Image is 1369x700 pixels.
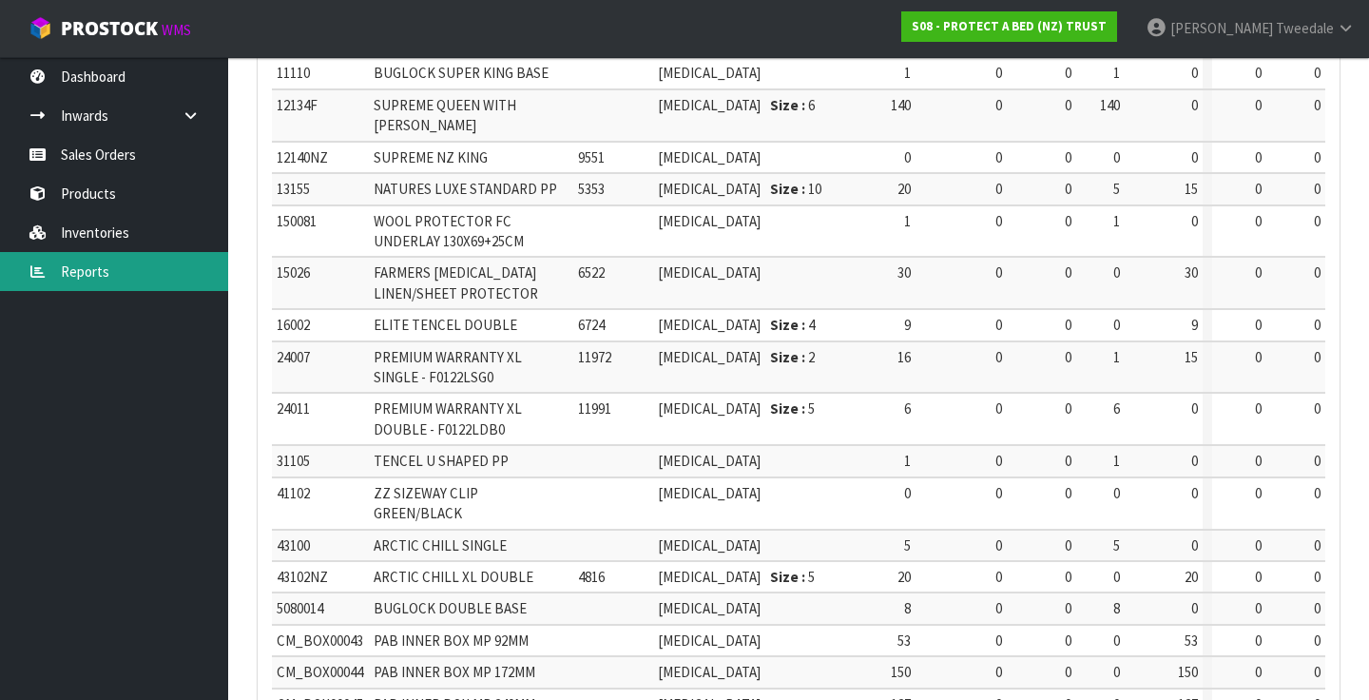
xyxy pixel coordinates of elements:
[1314,399,1321,418] span: 0
[374,96,516,134] span: SUPREME QUEEN WITH [PERSON_NAME]
[1255,148,1262,166] span: 0
[277,316,310,334] span: 16002
[1185,632,1198,650] span: 53
[1255,484,1262,502] span: 0
[1191,599,1198,617] span: 0
[808,348,815,366] span: 2
[1314,568,1321,586] span: 0
[1314,64,1321,82] span: 0
[1191,148,1198,166] span: 0
[277,64,310,82] span: 11110
[374,399,522,437] span: PREMIUM WARRANTY XL DOUBLE - F0122LDB0
[1065,348,1071,366] span: 0
[1065,632,1071,650] span: 0
[897,263,911,282] span: 30
[374,663,535,681] span: PAB INNER BOX MP 172MM
[995,180,1002,198] span: 0
[374,64,549,82] span: BUGLOCK SUPER KING BASE
[995,96,1002,114] span: 0
[995,632,1002,650] span: 0
[1113,452,1120,470] span: 1
[995,316,1002,334] span: 0
[374,484,478,522] span: ZZ SIZEWAY CLIP GREEN/BLACK
[658,316,761,334] span: [MEDICAL_DATA]
[374,452,509,470] span: TENCEL U SHAPED PP
[658,180,761,198] span: [MEDICAL_DATA]
[1191,316,1198,334] span: 9
[578,316,605,334] span: 6724
[808,399,815,418] span: 5
[995,348,1002,366] span: 0
[770,399,799,418] strong: Size
[1255,96,1262,114] span: 0
[1065,599,1071,617] span: 0
[1185,568,1198,586] span: 20
[1255,536,1262,554] span: 0
[277,599,323,617] span: 5080014
[995,452,1002,470] span: 0
[658,263,761,282] span: [MEDICAL_DATA]
[904,484,911,502] span: 0
[1276,19,1334,37] span: Tweedale
[1255,180,1262,198] span: 0
[374,263,538,301] span: FARMERS [MEDICAL_DATA] LINEN/SHEET PROTECTOR
[374,348,522,386] span: PREMIUM WARRANTY XL SINGLE - F0122LSG0
[1065,180,1071,198] span: 0
[578,148,605,166] span: 9551
[658,663,761,681] span: [MEDICAL_DATA]
[808,316,815,334] span: 4
[1255,568,1262,586] span: 0
[1065,96,1071,114] span: 0
[1113,64,1120,82] span: 1
[1255,632,1262,650] span: 0
[1191,96,1198,114] span: 0
[995,212,1002,230] span: 0
[1314,148,1321,166] span: 0
[995,568,1002,586] span: 0
[1255,599,1262,617] span: 0
[801,180,805,198] strong: :
[1255,64,1262,82] span: 0
[658,148,761,166] span: [MEDICAL_DATA]
[277,180,310,198] span: 13155
[1314,663,1321,681] span: 0
[1065,663,1071,681] span: 0
[1065,568,1071,586] span: 0
[658,484,761,502] span: [MEDICAL_DATA]
[808,180,821,198] span: 10
[1113,568,1120,586] span: 0
[277,263,310,282] span: 15026
[29,16,52,40] img: cube-alt.png
[374,599,527,617] span: BUGLOCK DOUBLE BASE
[1185,263,1198,282] span: 30
[374,316,517,334] span: ELITE TENCEL DOUBLE
[1255,212,1262,230] span: 0
[374,536,507,554] span: ARCTIC CHILL SINGLE
[1191,399,1198,418] span: 0
[801,96,805,114] strong: :
[801,399,805,418] strong: :
[1191,452,1198,470] span: 0
[1314,536,1321,554] span: 0
[1255,663,1262,681] span: 0
[1314,599,1321,617] span: 0
[897,632,911,650] span: 53
[658,452,761,470] span: [MEDICAL_DATA]
[1255,263,1262,282] span: 0
[578,348,611,366] span: 11972
[277,399,310,418] span: 24011
[277,212,317,230] span: 150081
[808,568,815,586] span: 5
[897,180,911,198] span: 20
[1113,212,1120,230] span: 1
[904,599,911,617] span: 8
[1065,536,1071,554] span: 0
[904,399,911,418] span: 6
[995,263,1002,282] span: 0
[374,148,488,166] span: SUPREME NZ KING
[995,399,1002,418] span: 0
[1113,348,1120,366] span: 1
[801,348,805,366] strong: :
[1113,263,1120,282] span: 0
[995,663,1002,681] span: 0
